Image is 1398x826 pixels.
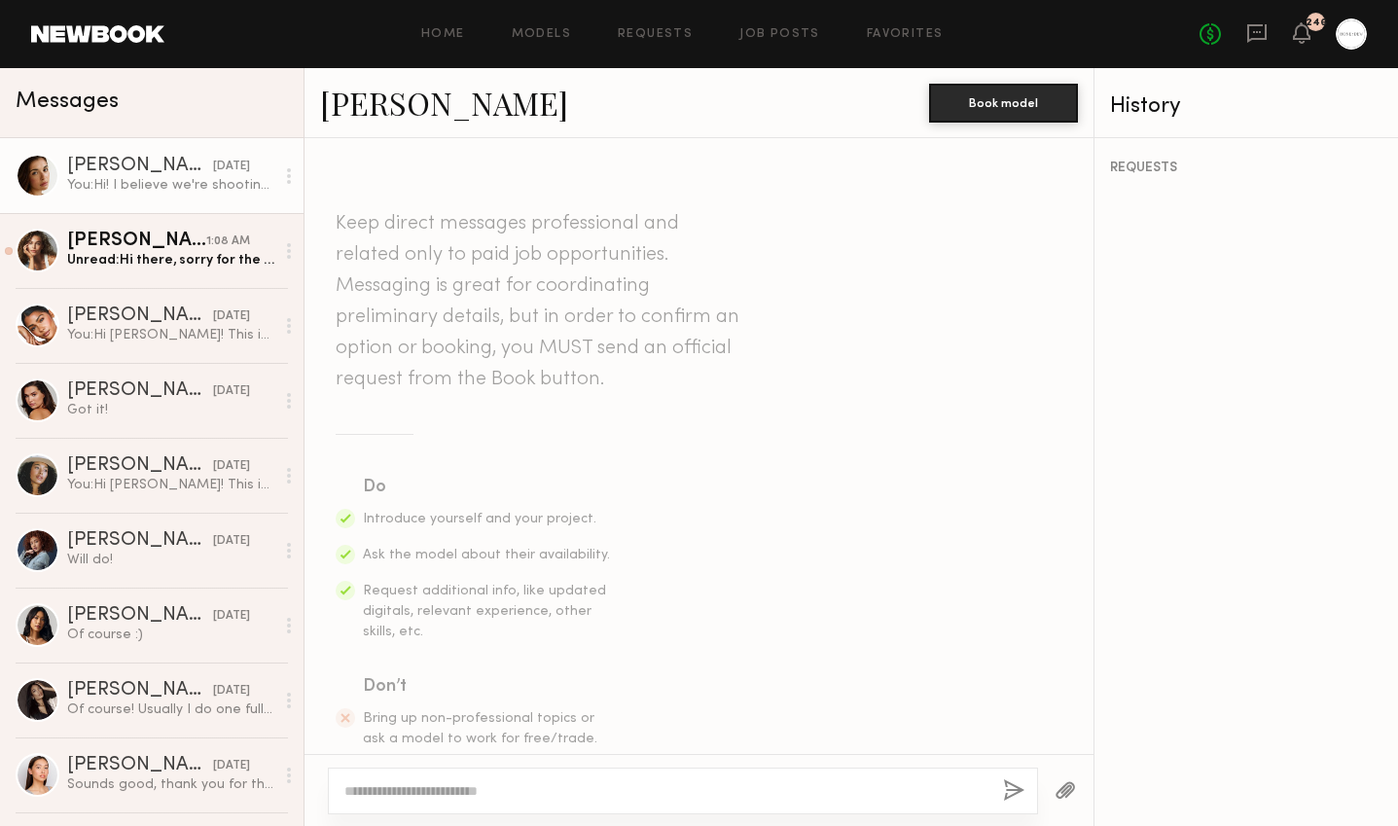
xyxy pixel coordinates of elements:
[67,756,213,775] div: [PERSON_NAME]
[213,457,250,476] div: [DATE]
[67,251,274,269] div: Unread: Hi there, sorry for the wait in replying! Yes, I'm available and interested!!
[213,607,250,626] div: [DATE]
[67,606,213,626] div: [PERSON_NAME]
[512,28,571,41] a: Models
[67,401,274,419] div: Got it!
[213,532,250,551] div: [DATE]
[67,157,213,176] div: [PERSON_NAME]
[67,306,213,326] div: [PERSON_NAME]
[213,307,250,326] div: [DATE]
[67,626,274,644] div: Of course :)
[206,233,250,251] div: 1:08 AM
[363,549,610,561] span: Ask the model about their availability.
[363,513,596,525] span: Introduce yourself and your project.
[67,326,274,344] div: You: Hi [PERSON_NAME]! This is [PERSON_NAME] from Honeydew's marketing team :) We're shooting som...
[67,681,213,700] div: [PERSON_NAME]
[16,90,119,113] span: Messages
[67,176,274,195] div: You: Hi! I believe we're shooting the first half of the day in the morning (9-1)
[929,93,1078,110] a: Book model
[67,476,274,494] div: You: Hi [PERSON_NAME]! This is [PERSON_NAME] from Honeydew's marketing team :) We're shooting som...
[363,712,597,745] span: Bring up non-professional topics or ask a model to work for free/trade.
[67,456,213,476] div: [PERSON_NAME]
[867,28,944,41] a: Favorites
[336,208,744,395] header: Keep direct messages professional and related only to paid job opportunities. Messaging is great ...
[67,700,274,719] div: Of course! Usually I do one full edited video, along with raw footage, and a couple of pictures b...
[929,84,1078,123] button: Book model
[67,775,274,794] div: Sounds good, thank you for the update!
[739,28,820,41] a: Job Posts
[1306,18,1327,28] div: 246
[213,757,250,775] div: [DATE]
[213,382,250,401] div: [DATE]
[1110,95,1382,118] div: History
[1110,162,1382,175] div: REQUESTS
[421,28,465,41] a: Home
[213,158,250,176] div: [DATE]
[618,28,693,41] a: Requests
[363,585,606,638] span: Request additional info, like updated digitals, relevant experience, other skills, etc.
[363,474,612,501] div: Do
[67,551,274,569] div: Will do!
[320,82,568,124] a: [PERSON_NAME]
[67,232,206,251] div: [PERSON_NAME]
[213,682,250,700] div: [DATE]
[67,531,213,551] div: [PERSON_NAME]
[67,381,213,401] div: [PERSON_NAME]
[363,673,612,700] div: Don’t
